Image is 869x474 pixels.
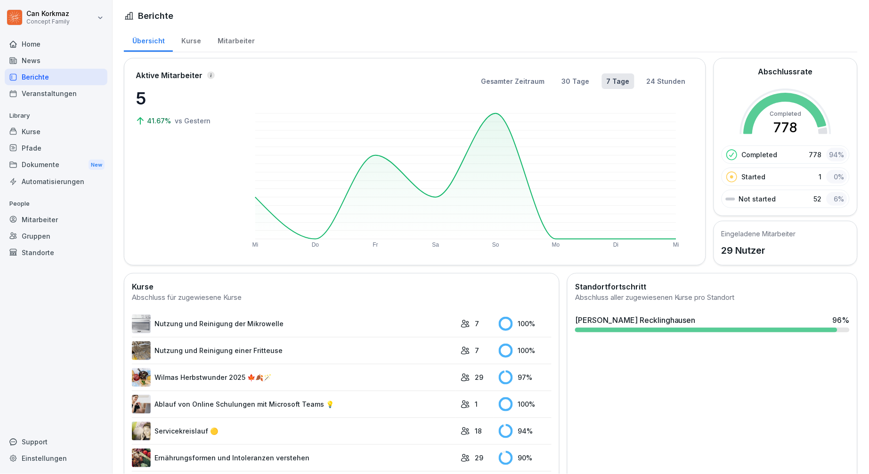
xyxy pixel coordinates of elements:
[557,73,594,89] button: 30 Tage
[209,28,263,52] a: Mitarbeiter
[575,314,696,326] div: [PERSON_NAME] Recklinghausen
[5,123,107,140] a: Kurse
[475,453,483,463] p: 29
[819,172,822,182] p: 1
[742,172,766,182] p: Started
[132,281,552,292] h2: Kurse
[827,148,847,161] div: 94 %
[742,150,778,160] p: Completed
[252,241,259,248] text: Mi
[26,18,70,25] p: Concept Family
[138,9,173,22] h1: Berichte
[5,434,107,450] div: Support
[432,241,439,248] text: Sa
[5,36,107,52] a: Home
[132,292,552,303] div: Abschluss für zugewiesene Kurse
[552,241,560,248] text: Mo
[132,368,151,387] img: v746e0paqtf9obk4lsso3w1h.png
[136,70,203,81] p: Aktive Mitarbeiter
[5,244,107,261] a: Standorte
[499,370,552,385] div: 97 %
[602,73,634,89] button: 7 Tage
[571,311,853,336] a: [PERSON_NAME] Recklinghausen96%
[132,368,456,387] a: Wilmas Herbstwunder 2025 🍁🍂🪄
[173,28,209,52] a: Kurse
[124,28,173,52] a: Übersicht
[475,372,483,382] p: 29
[833,314,850,326] div: 96 %
[5,156,107,174] a: DokumenteNew
[475,345,479,355] p: 7
[132,341,151,360] img: b2msvuojt3s6egexuweix326.png
[175,116,211,126] p: vs Gestern
[132,449,151,467] img: bdidfg6e4ofg5twq7n4gd52h.png
[493,241,500,248] text: So
[475,426,482,436] p: 18
[475,319,479,329] p: 7
[5,196,107,211] p: People
[5,228,107,244] a: Gruppen
[136,86,230,111] p: 5
[26,10,70,18] p: Can Korkmaz
[5,173,107,190] a: Automatisierungen
[132,449,456,467] a: Ernährungsformen und Intoleranzen verstehen
[475,399,478,409] p: 1
[722,229,796,239] h5: Eingeladene Mitarbeiter
[476,73,550,89] button: Gesamter Zeitraum
[5,450,107,466] a: Einstellungen
[89,160,105,170] div: New
[132,422,456,441] a: Servicekreislauf 🟡
[132,314,151,333] img: h1lolpoaabqe534qsg7vh4f7.png
[5,211,107,228] a: Mitarbeiter
[722,243,796,257] p: 29 Nutzer
[5,69,107,85] a: Berichte
[827,170,847,184] div: 0 %
[5,140,107,156] a: Pfade
[814,194,822,204] p: 52
[499,424,552,438] div: 94 %
[132,395,456,414] a: Ablauf von Online Schulungen mit Microsoft Teams 💡
[132,314,456,333] a: Nutzung und Reinigung der Mikrowelle
[758,66,813,77] h2: Abschlussrate
[5,85,107,102] a: Veranstaltungen
[147,116,173,126] p: 41.67%
[499,451,552,465] div: 90 %
[132,422,151,441] img: v87k9k5isnb6jqloy4jwk1in.png
[827,192,847,206] div: 6 %
[674,241,680,248] text: Mi
[575,292,850,303] div: Abschluss aller zugewiesenen Kurse pro Standort
[312,241,319,248] text: Do
[5,108,107,123] p: Library
[499,397,552,411] div: 100 %
[132,341,456,360] a: Nutzung und Reinigung einer Fritteuse
[373,241,378,248] text: Fr
[575,281,850,292] h2: Standortfortschritt
[614,241,619,248] text: Di
[5,52,107,69] a: News
[5,156,107,174] div: Dokumente
[499,317,552,331] div: 100 %
[642,73,690,89] button: 24 Stunden
[739,194,776,204] p: Not started
[132,395,151,414] img: e8eoks8cju23yjmx0b33vrq2.png
[499,344,552,358] div: 100 %
[809,150,822,160] p: 778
